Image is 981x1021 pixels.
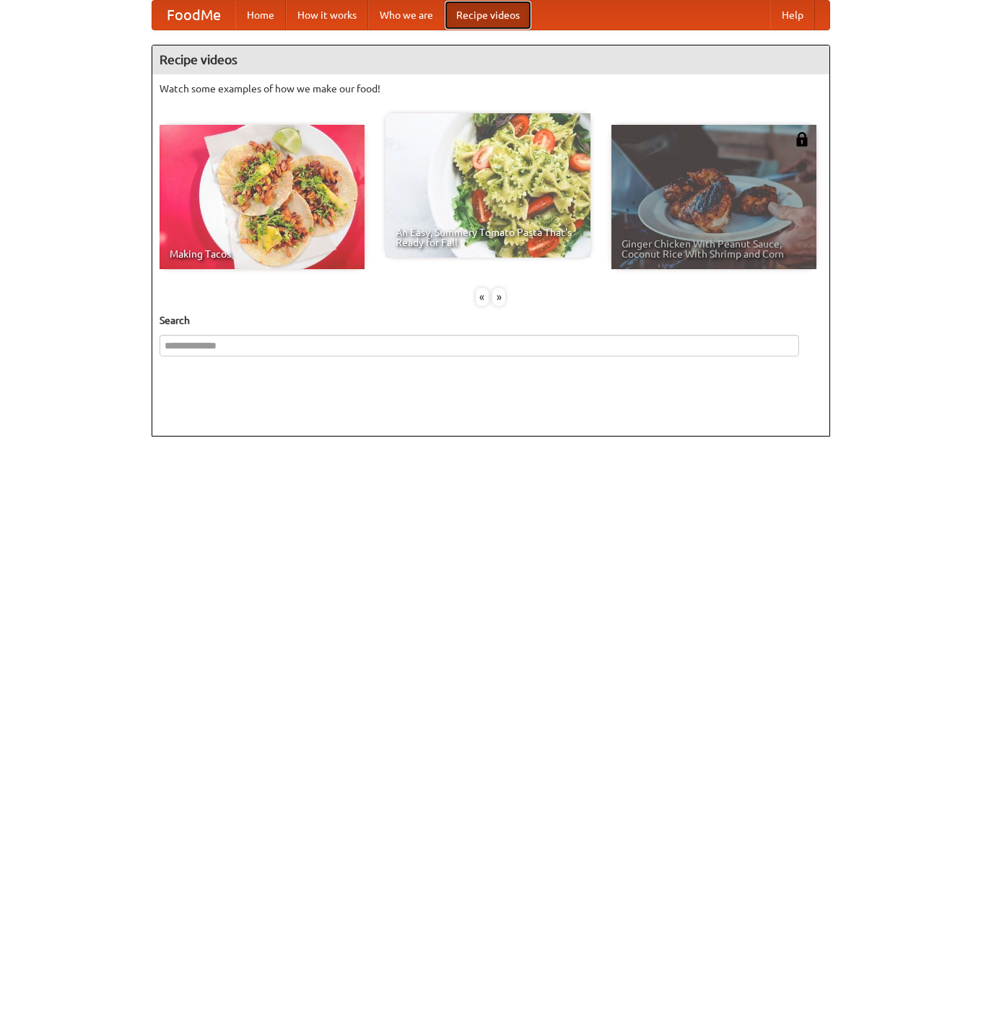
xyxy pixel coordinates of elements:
p: Watch some examples of how we make our food! [160,82,822,96]
a: Making Tacos [160,125,365,269]
div: « [476,288,489,306]
h5: Search [160,313,822,328]
img: 483408.png [795,132,809,146]
div: » [492,288,505,306]
span: Making Tacos [170,249,354,259]
a: Recipe videos [445,1,531,30]
span: An Easy, Summery Tomato Pasta That's Ready for Fall [396,227,580,247]
a: An Easy, Summery Tomato Pasta That's Ready for Fall [385,113,590,258]
a: FoodMe [152,1,235,30]
h4: Recipe videos [152,45,829,74]
a: Home [235,1,286,30]
a: Help [770,1,815,30]
a: Who we are [368,1,445,30]
a: How it works [286,1,368,30]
